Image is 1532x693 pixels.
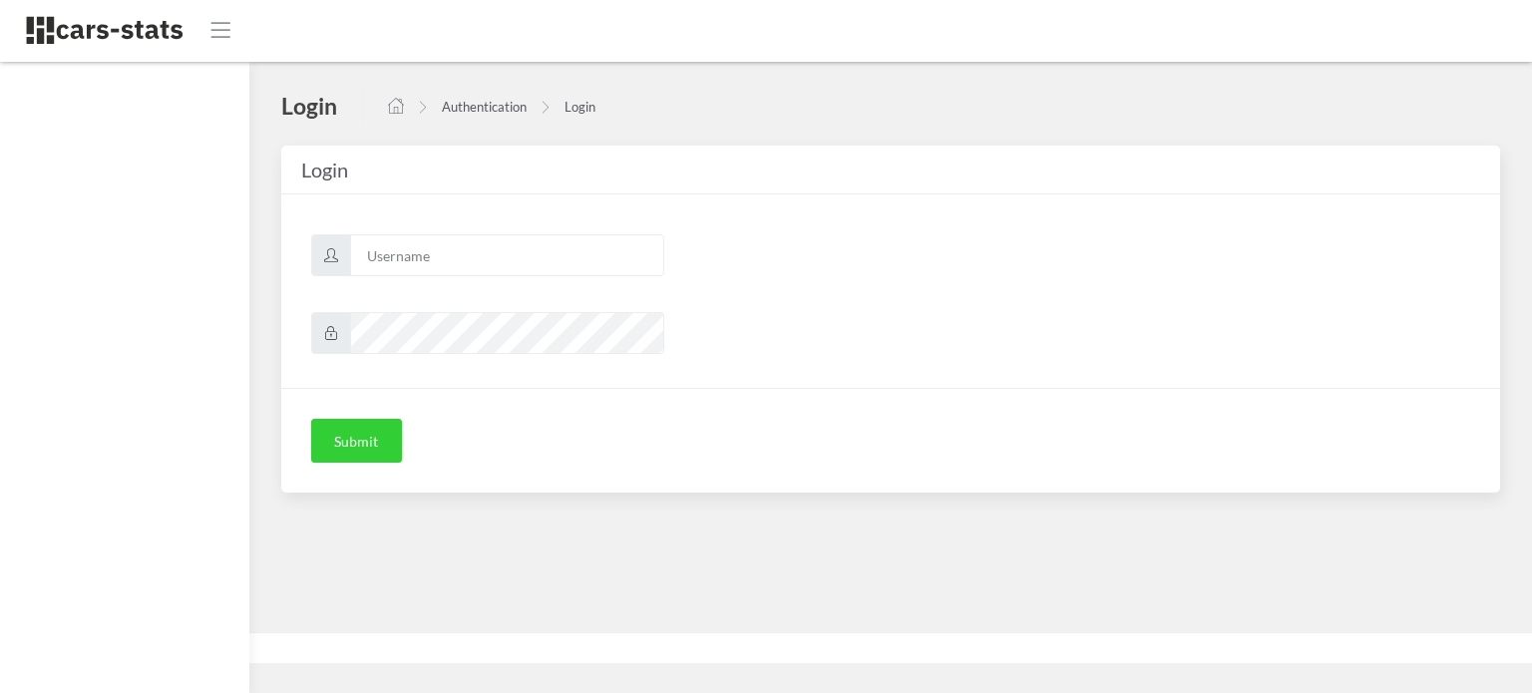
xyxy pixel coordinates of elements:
a: Login [565,99,595,115]
span: Login [301,158,348,181]
a: Authentication [442,99,527,115]
img: navbar brand [25,15,185,46]
button: Submit [311,419,402,463]
h4: Login [281,91,337,121]
input: Username [350,234,664,276]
